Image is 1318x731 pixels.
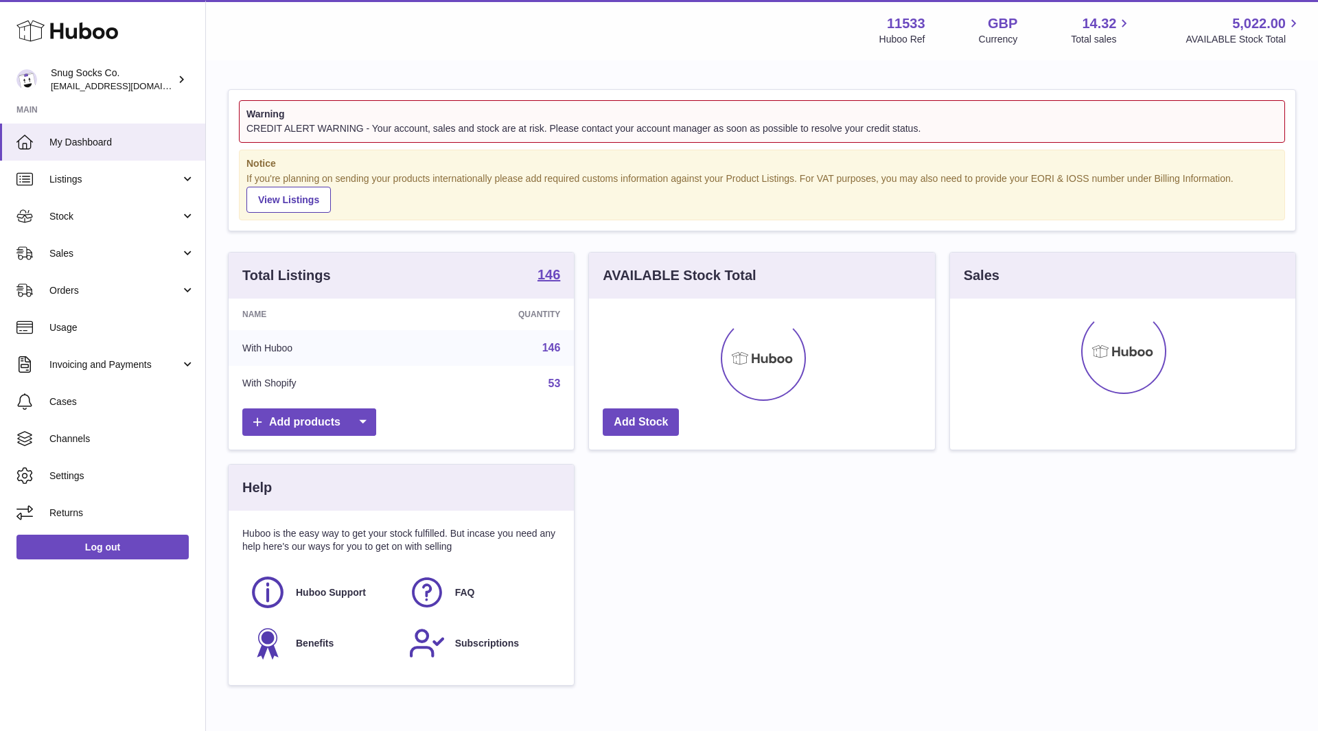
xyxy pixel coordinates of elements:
[1071,14,1132,46] a: 14.32 Total sales
[988,14,1017,33] strong: GBP
[242,408,376,437] a: Add products
[49,210,181,223] span: Stock
[49,507,195,520] span: Returns
[242,266,331,285] h3: Total Listings
[49,136,195,149] span: My Dashboard
[887,14,925,33] strong: 11533
[1082,14,1116,33] span: 14.32
[49,469,195,483] span: Settings
[537,268,560,281] strong: 146
[49,395,195,408] span: Cases
[246,172,1277,213] div: If you're planning on sending your products internationally please add required customs informati...
[408,574,554,611] a: FAQ
[229,330,415,366] td: With Huboo
[1071,33,1132,46] span: Total sales
[296,637,334,650] span: Benefits
[16,69,37,90] img: info@snugsocks.co.uk
[242,527,560,553] p: Huboo is the easy way to get your stock fulfilled. But incase you need any help here's our ways f...
[229,299,415,330] th: Name
[246,108,1277,121] strong: Warning
[603,266,756,285] h3: AVAILABLE Stock Total
[49,173,181,186] span: Listings
[1186,33,1302,46] span: AVAILABLE Stock Total
[964,266,999,285] h3: Sales
[246,157,1277,170] strong: Notice
[49,358,181,371] span: Invoicing and Payments
[229,366,415,402] td: With Shopify
[455,586,475,599] span: FAQ
[603,408,679,437] a: Add Stock
[51,67,174,93] div: Snug Socks Co.
[415,299,574,330] th: Quantity
[455,637,519,650] span: Subscriptions
[548,378,561,389] a: 53
[49,247,181,260] span: Sales
[537,268,560,284] a: 146
[408,625,554,662] a: Subscriptions
[246,122,1277,135] div: CREDIT ALERT WARNING - Your account, sales and stock are at risk. Please contact your account man...
[246,187,331,213] a: View Listings
[1232,14,1286,33] span: 5,022.00
[51,80,202,91] span: [EMAIL_ADDRESS][DOMAIN_NAME]
[49,321,195,334] span: Usage
[879,33,925,46] div: Huboo Ref
[242,478,272,497] h3: Help
[542,342,561,353] a: 146
[1186,14,1302,46] a: 5,022.00 AVAILABLE Stock Total
[979,33,1018,46] div: Currency
[249,574,395,611] a: Huboo Support
[16,535,189,559] a: Log out
[249,625,395,662] a: Benefits
[49,284,181,297] span: Orders
[49,432,195,445] span: Channels
[296,586,366,599] span: Huboo Support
